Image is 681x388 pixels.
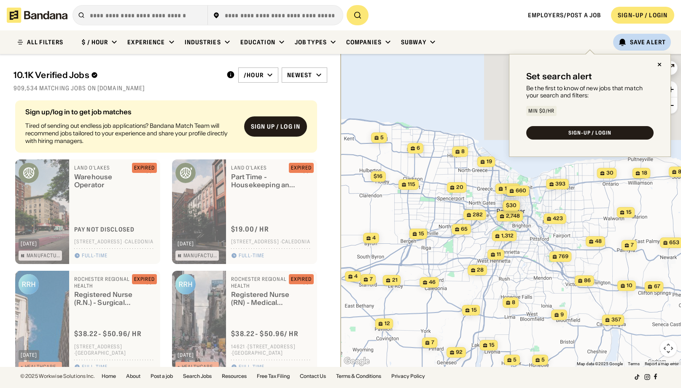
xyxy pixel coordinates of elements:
a: Report a map error [645,361,678,366]
a: Terms (opens in new tab) [628,361,640,366]
span: 5 [380,134,384,141]
div: Tired of sending out endless job applications? Bandana Match Team will recommend jobs tailored to... [25,122,237,145]
div: Save Alert [630,38,666,46]
div: SIGN-UP / LOGIN [568,130,611,135]
span: Map data ©2025 Google [577,361,623,366]
span: 30 [606,170,614,177]
div: EXPIRED [134,277,155,282]
span: 8 [512,299,515,306]
a: Privacy Policy [391,374,425,379]
a: Employers/Post a job [528,11,601,19]
span: 19 [487,158,492,165]
div: Newest [287,71,312,79]
span: 1,710 [505,185,517,192]
span: 21 [392,277,398,284]
span: 48 [595,238,602,245]
span: 15 [626,209,632,216]
a: Search Jobs [183,374,212,379]
span: 11 [497,251,501,258]
img: Google [343,356,371,367]
div: ALL FILTERS [27,39,63,45]
div: Sign up / Log in [251,123,300,130]
span: 4 [354,273,358,280]
span: 7 [431,339,434,346]
a: Open this area in Google Maps (opens a new window) [343,356,371,367]
span: 28 [477,267,484,274]
div: Education [240,38,275,46]
span: 357 [611,316,621,323]
div: /hour [244,71,264,79]
div: EXPIRED [291,277,312,282]
span: 2,748 [506,213,520,220]
span: 5 [513,356,517,364]
div: EXPIRED [291,165,312,170]
span: 282 [473,211,483,218]
span: 65 [461,226,468,233]
div: SIGN-UP / LOGIN [618,11,668,19]
span: 769 [559,253,568,260]
a: Free Tax Filing [257,374,290,379]
a: Terms & Conditions [336,374,381,379]
span: 20 [456,184,463,191]
a: Home [102,374,116,379]
span: 9 [560,311,564,318]
span: 6 [417,145,420,152]
span: 393 [555,181,565,188]
span: 12 [385,320,390,327]
span: 15 [419,230,424,237]
span: 10 [627,282,633,289]
span: 653 [669,239,679,246]
span: 46 [429,279,436,286]
div: Subway [401,38,426,46]
span: 7 [370,276,373,283]
span: 92 [456,349,463,356]
a: About [126,374,140,379]
div: Experience [127,38,165,46]
span: 5 [541,356,545,364]
div: EXPIRED [134,165,155,170]
span: 4 [372,234,376,242]
div: Min $0/hr [528,108,554,113]
span: $16 [374,173,382,179]
span: 7 [631,242,634,249]
div: 10.1K Verified Jobs [13,70,220,80]
div: 909,534 matching jobs on [DOMAIN_NAME] [13,84,327,92]
span: 423 [553,215,563,222]
span: $30 [506,202,517,208]
a: Resources [222,374,247,379]
span: 15 [471,307,477,314]
div: grid [13,97,327,367]
div: $ / hour [82,38,108,46]
span: 8 [461,148,465,155]
div: Set search alert [526,71,592,81]
span: 15 [489,342,495,349]
span: 1,312 [501,232,514,240]
div: Sign up/log in to get job matches [25,108,237,115]
span: 67 [654,283,660,290]
a: Contact Us [300,374,326,379]
span: 18 [642,170,647,177]
div: Be the first to know of new jobs that match your search and filters: [526,85,654,99]
div: © 2025 Workwise Solutions Inc. [20,374,95,379]
div: Job Types [295,38,327,46]
a: Post a job [151,374,173,379]
img: Bandana logotype [7,8,67,23]
span: 86 [584,277,591,284]
span: 660 [516,187,526,194]
span: 115 [408,181,415,188]
div: Industries [185,38,221,46]
button: Map camera controls [660,340,677,357]
div: Companies [346,38,382,46]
